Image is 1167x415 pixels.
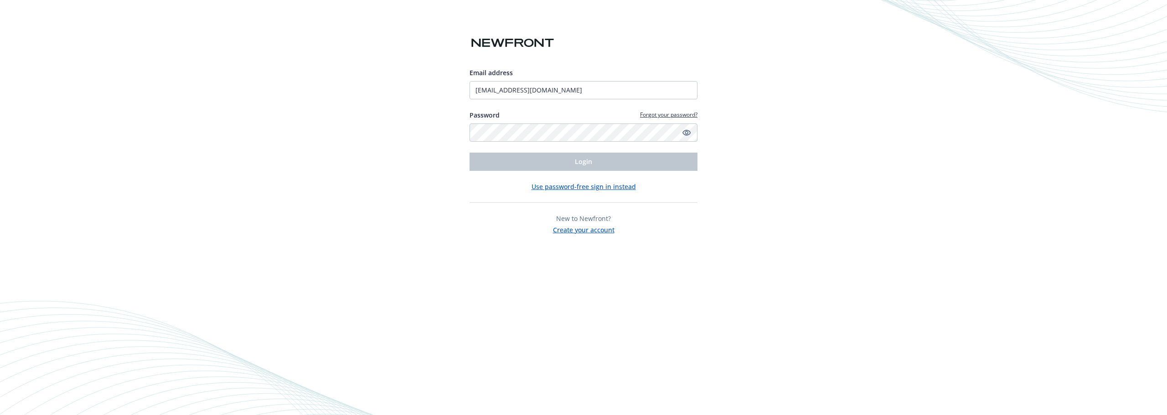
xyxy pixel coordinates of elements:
span: New to Newfront? [556,214,611,223]
input: Enter your email [470,81,697,99]
button: Login [470,153,697,171]
span: Email address [470,68,513,77]
button: Create your account [553,223,614,235]
span: Login [575,157,592,166]
label: Password [470,110,500,120]
a: Show password [681,127,692,138]
button: Use password-free sign in instead [532,182,636,191]
input: Enter your password [470,123,697,142]
a: Forgot your password? [640,111,697,118]
img: Newfront logo [470,35,556,51]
